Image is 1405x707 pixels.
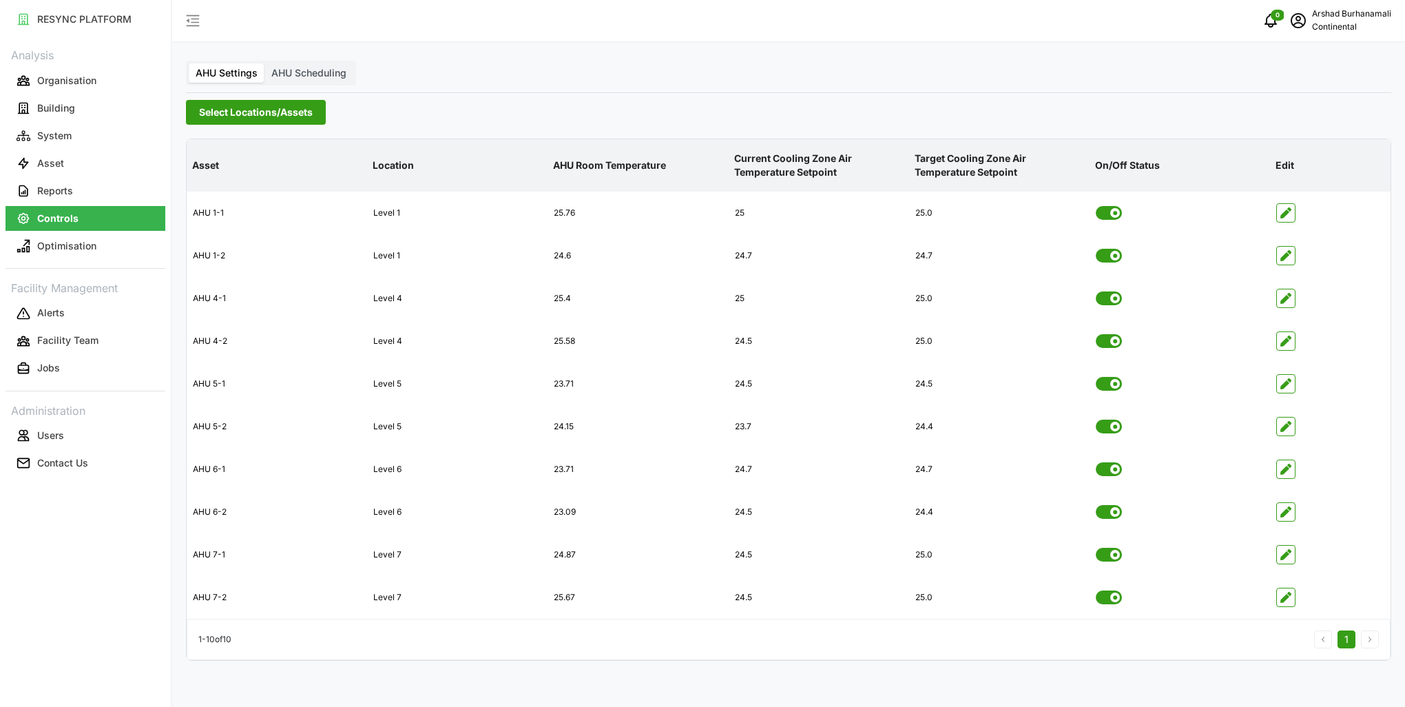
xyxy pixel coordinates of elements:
[910,581,1089,615] div: 25.0
[187,495,366,529] div: AHU 6-2
[6,329,165,353] button: Facility Team
[6,94,165,122] a: Building
[729,581,908,615] div: 24.5
[550,147,725,183] p: AHU Room Temperature
[910,282,1089,316] div: 25.0
[910,453,1089,486] div: 24.7
[6,300,165,327] a: Alerts
[196,67,258,79] span: AHU Settings
[731,141,906,191] p: Current Cooling Zone Air Temperature Setpoint
[6,206,165,231] button: Controls
[199,101,313,124] span: Select Locations/Assets
[729,282,908,316] div: 25
[6,234,165,258] button: Optimisation
[548,453,727,486] div: 23.71
[6,123,165,148] button: System
[548,325,727,358] div: 25.58
[1273,147,1388,183] p: Edit
[6,301,165,326] button: Alerts
[6,6,165,33] a: RESYNC PLATFORM
[548,239,727,273] div: 24.6
[37,306,65,320] p: Alerts
[548,538,727,572] div: 24.87
[370,147,545,183] p: Location
[6,178,165,203] button: Reports
[6,150,165,177] a: Asset
[187,239,366,273] div: AHU 1-2
[187,538,366,572] div: AHU 7-1
[6,355,165,382] a: Jobs
[368,282,547,316] div: Level 4
[368,410,547,444] div: Level 5
[187,196,366,230] div: AHU 1-1
[37,156,64,170] p: Asset
[1092,147,1267,183] p: On/Off Status
[910,495,1089,529] div: 24.4
[729,239,908,273] div: 24.7
[6,423,165,448] button: Users
[37,12,132,26] p: RESYNC PLATFORM
[910,325,1089,358] div: 25.0
[6,277,165,297] p: Facility Management
[368,453,547,486] div: Level 6
[1338,631,1355,648] button: 1
[37,361,60,375] p: Jobs
[6,422,165,449] a: Users
[548,196,727,230] div: 25.76
[1284,7,1312,34] button: schedule
[187,282,366,316] div: AHU 4-1
[186,100,326,125] button: Select Locations/Assets
[271,67,346,79] span: AHU Scheduling
[1257,7,1284,34] button: notifications
[729,453,908,486] div: 24.7
[729,367,908,401] div: 24.5
[729,196,908,230] div: 25
[187,367,366,401] div: AHU 5-1
[6,177,165,205] a: Reports
[6,449,165,477] a: Contact Us
[368,495,547,529] div: Level 6
[548,410,727,444] div: 24.15
[910,367,1089,401] div: 24.5
[6,68,165,93] button: Organisation
[6,122,165,150] a: System
[729,325,908,358] div: 24.5
[37,456,88,470] p: Contact Us
[37,212,79,225] p: Controls
[187,325,366,358] div: AHU 4-2
[368,538,547,572] div: Level 7
[6,451,165,475] button: Contact Us
[1312,21,1391,34] p: Continental
[6,205,165,232] a: Controls
[729,495,908,529] div: 24.5
[37,184,73,198] p: Reports
[6,67,165,94] a: Organisation
[189,147,364,183] p: Asset
[1312,8,1391,21] p: Arshad Burhanamali
[910,410,1089,444] div: 24.4
[37,101,75,115] p: Building
[548,495,727,529] div: 23.09
[187,453,366,486] div: AHU 6-1
[37,129,72,143] p: System
[910,196,1089,230] div: 25.0
[6,151,165,176] button: Asset
[368,239,547,273] div: Level 1
[368,325,547,358] div: Level 4
[368,367,547,401] div: Level 5
[37,334,98,347] p: Facility Team
[910,239,1089,273] div: 24.7
[6,327,165,355] a: Facility Team
[6,7,165,32] button: RESYNC PLATFORM
[729,410,908,444] div: 23.7
[6,356,165,381] button: Jobs
[198,633,231,646] p: 1 - 10 of 10
[37,239,96,253] p: Optimisation
[37,74,96,88] p: Organisation
[729,538,908,572] div: 24.5
[910,538,1089,572] div: 25.0
[548,367,727,401] div: 23.71
[368,581,547,615] div: Level 7
[187,581,366,615] div: AHU 7-2
[6,400,165,420] p: Administration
